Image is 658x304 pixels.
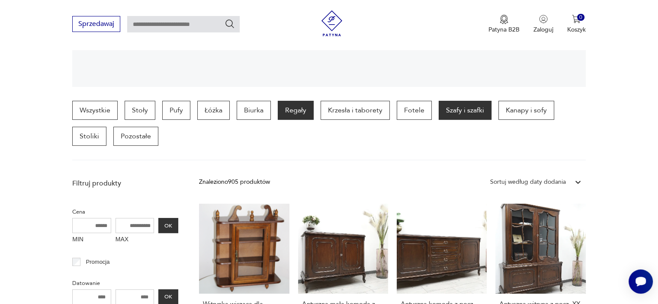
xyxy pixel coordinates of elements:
img: Ikonka użytkownika [539,15,548,23]
a: Stoliki [72,127,106,146]
a: Wszystkie [72,101,118,120]
a: Szafy i szafki [439,101,491,120]
a: Biurka [237,101,271,120]
a: Kanapy i sofy [498,101,554,120]
button: 0Koszyk [567,15,586,34]
div: Sortuj według daty dodania [490,177,566,187]
div: Znaleziono 905 produktów [199,177,270,187]
p: Promocja [86,257,110,267]
a: Łóżka [197,101,230,120]
a: Regały [278,101,314,120]
p: Datowanie [72,278,178,288]
button: OK [158,218,178,233]
p: Zaloguj [533,26,553,34]
p: Patyna B2B [488,26,520,34]
a: Pozostałe [113,127,158,146]
a: Fotele [397,101,432,120]
iframe: Smartsupp widget button [629,269,653,294]
p: Koszyk [567,26,586,34]
p: Filtruj produkty [72,179,178,188]
div: 0 [577,14,584,21]
label: MAX [116,233,154,247]
img: Patyna - sklep z meblami i dekoracjami vintage [319,10,345,36]
button: Zaloguj [533,15,553,34]
button: Szukaj [225,19,235,29]
button: Sprzedawaj [72,16,120,32]
a: Ikona medaluPatyna B2B [488,15,520,34]
a: Krzesła i taborety [321,101,390,120]
img: Ikona koszyka [572,15,581,23]
a: Sprzedawaj [72,22,120,28]
label: MIN [72,233,111,247]
button: Patyna B2B [488,15,520,34]
p: Cena [72,207,178,217]
a: Pufy [162,101,190,120]
img: Ikona medalu [500,15,508,24]
a: Stoły [125,101,155,120]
